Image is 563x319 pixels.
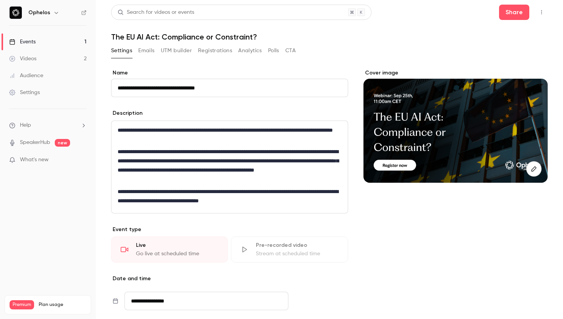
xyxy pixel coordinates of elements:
[39,302,86,308] span: Plan usage
[238,45,262,57] button: Analytics
[111,226,348,233] p: Event type
[285,45,296,57] button: CTA
[256,250,338,258] div: Stream at scheduled time
[161,45,192,57] button: UTM builder
[111,32,548,41] h1: The EU AI Act: Compliance or Constraint?
[111,121,348,213] div: editor
[20,139,50,147] a: SpeakerHub
[363,69,548,77] label: Cover image
[10,300,34,309] span: Premium
[111,45,132,57] button: Settings
[20,156,49,164] span: What's new
[111,69,348,77] label: Name
[111,275,348,283] p: Date and time
[124,292,288,310] input: Tue, Feb 17, 2026
[138,45,154,57] button: Emails
[256,241,338,249] div: Pre-recorded video
[9,38,36,46] div: Events
[20,121,31,129] span: Help
[10,7,22,19] img: Ophelos
[231,236,348,263] div: Pre-recorded videoStream at scheduled time
[111,109,142,117] label: Description
[136,250,218,258] div: Go live at scheduled time
[499,5,529,20] button: Share
[198,45,232,57] button: Registrations
[111,121,348,213] section: description
[55,139,70,147] span: new
[111,236,228,263] div: LiveGo live at scheduled time
[118,8,194,17] div: Search for videos or events
[268,45,279,57] button: Polls
[9,121,87,129] li: help-dropdown-opener
[28,9,50,17] h6: Ophelos
[136,241,218,249] div: Live
[9,89,40,96] div: Settings
[9,55,36,63] div: Videos
[9,72,43,79] div: Audience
